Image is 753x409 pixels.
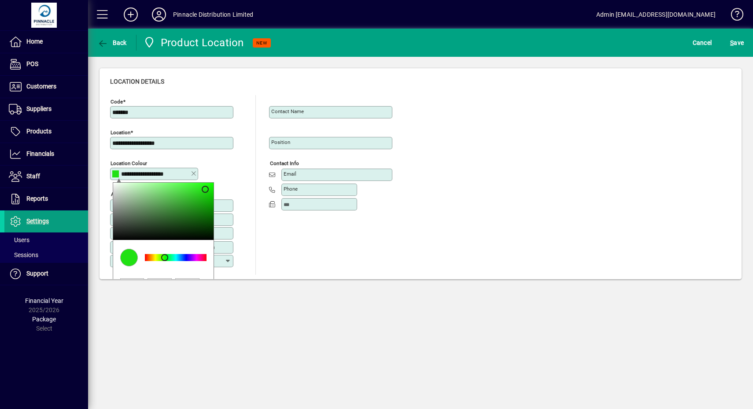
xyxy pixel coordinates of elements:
span: Sessions [9,251,38,258]
span: Package [32,316,56,323]
a: Support [4,263,88,285]
div: Pinnacle Distribution Limited [173,7,253,22]
span: Support [26,270,48,277]
div: Product Location [143,36,244,50]
span: Financial Year [25,297,63,304]
a: Financials [4,143,88,165]
a: POS [4,53,88,75]
button: Save [728,35,746,51]
span: ave [730,36,744,50]
span: Products [26,128,52,135]
span: Cancel [693,36,712,50]
span: Financials [26,150,54,157]
span: NEW [256,40,267,46]
mat-label: Location colour [111,160,147,166]
span: Customers [26,83,56,90]
a: Customers [4,76,88,98]
mat-label: Location [111,129,130,136]
button: Profile [145,7,173,22]
a: Products [4,121,88,143]
mat-label: Code [111,99,123,105]
a: Staff [4,166,88,188]
a: Users [4,232,88,247]
span: Reports [26,195,48,202]
mat-label: Position [271,139,290,145]
mat-label: Phone [284,186,298,192]
span: POS [26,60,38,67]
app-page-header-button: Back [88,35,137,51]
span: Suppliers [26,105,52,112]
button: Cancel [690,35,714,51]
div: Admin [EMAIL_ADDRESS][DOMAIN_NAME] [596,7,716,22]
a: Home [4,31,88,53]
a: Suppliers [4,98,88,120]
button: Add [117,7,145,22]
span: Home [26,38,43,45]
span: S [730,39,734,46]
button: Back [95,35,129,51]
a: Knowledge Base [724,2,742,30]
span: Location details [110,78,164,85]
span: Back [97,39,127,46]
mat-label: Email [284,171,296,177]
a: Sessions [4,247,88,262]
span: Staff [26,173,40,180]
mat-label: Contact name [271,108,304,114]
span: Users [9,236,30,243]
span: Settings [26,217,49,225]
a: Reports [4,188,88,210]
